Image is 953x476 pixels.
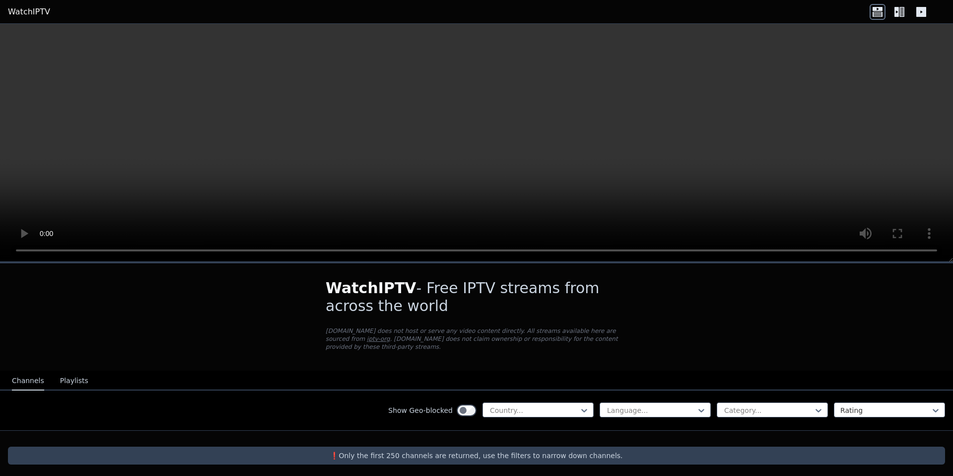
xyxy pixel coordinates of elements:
[367,335,390,342] a: iptv-org
[326,279,627,315] h1: - Free IPTV streams from across the world
[326,279,416,297] span: WatchIPTV
[326,327,627,351] p: [DOMAIN_NAME] does not host or serve any video content directly. All streams available here are s...
[8,6,50,18] a: WatchIPTV
[12,372,44,391] button: Channels
[60,372,88,391] button: Playlists
[388,405,453,415] label: Show Geo-blocked
[12,451,941,461] p: ❗️Only the first 250 channels are returned, use the filters to narrow down channels.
